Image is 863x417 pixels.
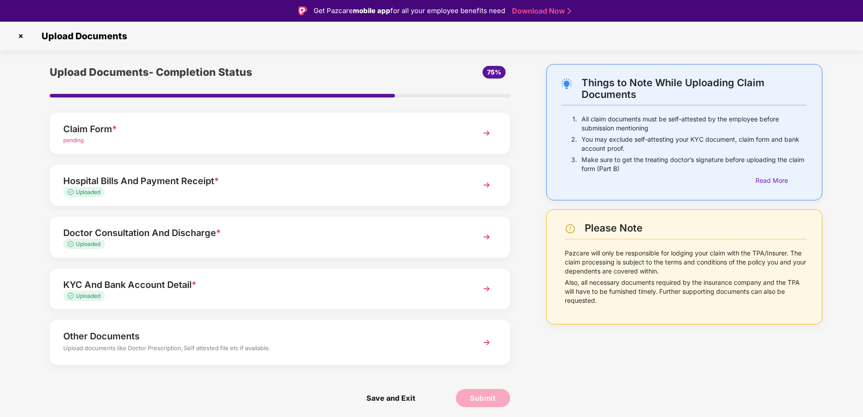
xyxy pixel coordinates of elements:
img: Logo [298,6,307,15]
strong: mobile app [353,6,390,15]
a: Download Now [512,6,568,16]
p: Pazcare will only be responsible for lodging your claim with the TPA/Insurer. The claim processin... [565,249,807,276]
img: svg+xml;base64,PHN2ZyB4bWxucz0iaHR0cDovL3d3dy53My5vcmcvMjAwMC9zdmciIHdpZHRoPSIyNC4wOTMiIGhlaWdodD... [561,78,572,89]
p: 2. [571,135,577,153]
p: Make sure to get the treating doctor’s signature before uploading the claim form (Part B) [582,155,807,173]
p: All claim documents must be self-attested by the employee before submission mentioning [582,115,807,133]
span: 75% [487,68,501,76]
div: Things to Note While Uploading Claim Documents [582,77,807,100]
div: Upload Documents- Completion Status [50,64,356,80]
img: svg+xml;base64,PHN2ZyB4bWxucz0iaHR0cDovL3d3dy53My5vcmcvMjAwMC9zdmciIHdpZHRoPSIxMy4zMzMiIGhlaWdodD... [68,189,76,195]
div: Get Pazcare for all your employee benefits need [314,5,505,16]
div: Please Note [585,222,807,234]
span: pending [63,137,84,144]
img: svg+xml;base64,PHN2ZyBpZD0iTmV4dCIgeG1sbnM9Imh0dHA6Ly93d3cudzMub3JnLzIwMDAvc3ZnIiB3aWR0aD0iMzYiIG... [478,125,495,141]
span: Uploaded [76,189,100,195]
img: svg+xml;base64,PHN2ZyBpZD0iTmV4dCIgeG1sbnM9Imh0dHA6Ly93d3cudzMub3JnLzIwMDAvc3ZnIiB3aWR0aD0iMzYiIG... [478,229,495,245]
img: svg+xml;base64,PHN2ZyBpZD0iTmV4dCIgeG1sbnM9Imh0dHA6Ly93d3cudzMub3JnLzIwMDAvc3ZnIiB3aWR0aD0iMzYiIG... [478,281,495,297]
div: Claim Form [63,122,460,136]
span: Uploaded [76,292,100,299]
span: Uploaded [76,241,100,247]
img: svg+xml;base64,PHN2ZyB4bWxucz0iaHR0cDovL3d3dy53My5vcmcvMjAwMC9zdmciIHdpZHRoPSIxMy4zMzMiIGhlaWdodD... [68,241,76,247]
p: Also, all necessary documents required by the insurance company and the TPA will have to be furni... [565,278,807,305]
div: Read More [755,176,807,185]
img: svg+xml;base64,PHN2ZyBpZD0iTmV4dCIgeG1sbnM9Imh0dHA6Ly93d3cudzMub3JnLzIwMDAvc3ZnIiB3aWR0aD0iMzYiIG... [478,177,495,193]
p: You may exclude self-attesting your KYC document, claim form and bank account proof. [582,135,807,153]
span: Save and Exit [357,389,424,407]
img: Stroke [568,6,571,16]
p: 3. [571,155,577,173]
img: svg+xml;base64,PHN2ZyB4bWxucz0iaHR0cDovL3d3dy53My5vcmcvMjAwMC9zdmciIHdpZHRoPSIxMy4zMzMiIGhlaWdodD... [68,293,76,299]
div: Upload documents like Doctor Prescription, Self attested file etc if available. [63,343,460,355]
button: Submit [456,389,510,407]
p: 1. [572,115,577,133]
div: Other Documents [63,329,460,343]
span: Upload Documents [33,31,131,42]
img: svg+xml;base64,PHN2ZyBpZD0iTmV4dCIgeG1sbnM9Imh0dHA6Ly93d3cudzMub3JnLzIwMDAvc3ZnIiB3aWR0aD0iMzYiIG... [478,334,495,351]
img: svg+xml;base64,PHN2ZyBpZD0iV2FybmluZ18tXzI0eDI0IiBkYXRhLW5hbWU9Ildhcm5pbmcgLSAyNHgyNCIgeG1sbnM9Im... [565,223,576,234]
div: KYC And Bank Account Detail [63,278,460,292]
div: Hospital Bills And Payment Receipt [63,174,460,188]
img: svg+xml;base64,PHN2ZyBpZD0iQ3Jvc3MtMzJ4MzIiIHhtbG5zPSJodHRwOi8vd3d3LnczLm9yZy8yMDAwL3N2ZyIgd2lkdG... [14,29,28,43]
div: Doctor Consultation And Discharge [63,226,460,240]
